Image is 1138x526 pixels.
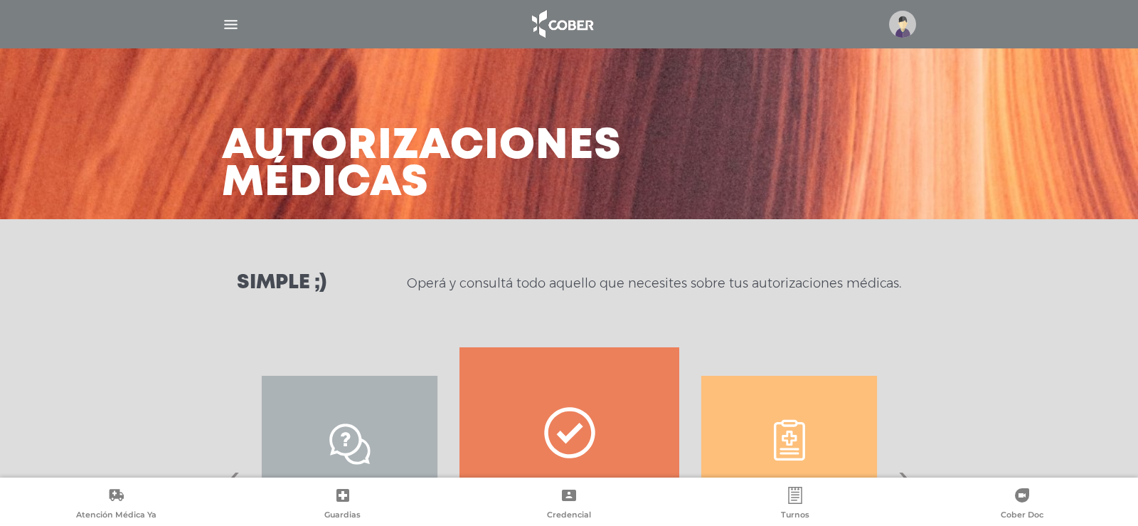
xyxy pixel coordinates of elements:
p: Operá y consultá todo aquello que necesites sobre tus autorizaciones médicas. [407,275,901,292]
span: Atención Médica Ya [76,510,156,522]
span: Credencial [547,510,591,522]
h3: Simple ;) [237,273,326,293]
img: logo_cober_home-white.png [524,7,599,41]
img: profile-placeholder.svg [889,11,916,38]
span: Turnos [781,510,809,522]
a: Guardias [229,487,455,523]
a: Turnos [682,487,908,523]
span: Guardias [324,510,361,522]
h3: Autorizaciones médicas [222,128,622,202]
span: Cober Doc [1001,510,1043,522]
a: Cober Doc [909,487,1135,523]
a: Atención Médica Ya [3,487,229,523]
img: Cober_menu-lines-white.svg [222,16,240,33]
a: Credencial [456,487,682,523]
